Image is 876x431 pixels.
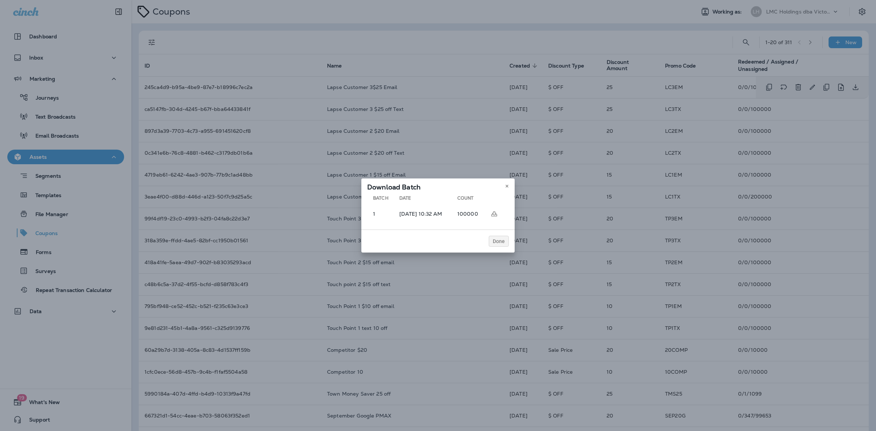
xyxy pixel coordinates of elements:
span: Done [493,239,505,244]
td: 1 [367,205,399,222]
th: Batch [367,195,399,204]
button: Done [489,236,509,247]
th: Count [457,195,489,204]
td: [DATE] 10:32 AM [399,205,457,222]
th: Date [399,195,457,204]
div: Download Batch [361,178,515,194]
td: 100000 [457,205,489,222]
